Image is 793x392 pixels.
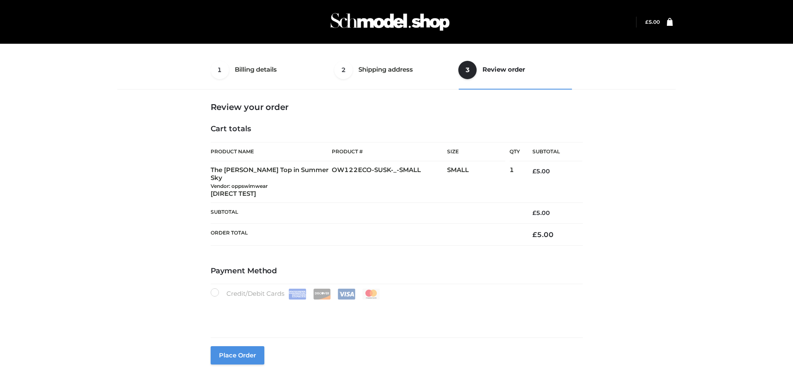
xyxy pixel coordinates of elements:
span: £ [532,167,536,175]
span: £ [532,230,537,239]
img: Schmodel Admin 964 [328,5,452,38]
th: Product # [332,142,447,161]
th: Product Name [211,142,332,161]
bdi: 5.00 [645,19,660,25]
img: Amex [288,289,306,300]
a: £5.00 [645,19,660,25]
td: The [PERSON_NAME] Top in Summer Sky [DIRECT TEST] [211,161,332,203]
button: Place order [211,346,264,365]
h4: Cart totals [211,125,583,134]
td: 1 [510,161,520,203]
th: Qty [510,142,520,161]
img: Discover [313,289,331,300]
label: Credit/Debit Cards [211,288,381,300]
td: SMALL [447,161,510,203]
th: Size [447,142,505,161]
small: Vendor: oppswimwear [211,183,268,189]
th: Subtotal [211,203,520,223]
h4: Payment Method [211,267,583,276]
th: Order Total [211,223,520,245]
bdi: 5.00 [532,167,550,175]
img: Mastercard [362,289,380,300]
img: Visa [338,289,355,300]
bdi: 5.00 [532,209,550,217]
span: £ [532,209,536,217]
span: £ [645,19,649,25]
h3: Review your order [211,102,583,112]
td: OW122ECO-SUSK-_-SMALL [332,161,447,203]
th: Subtotal [520,142,582,161]
iframe: Secure payment input frame [209,298,581,328]
bdi: 5.00 [532,230,554,239]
